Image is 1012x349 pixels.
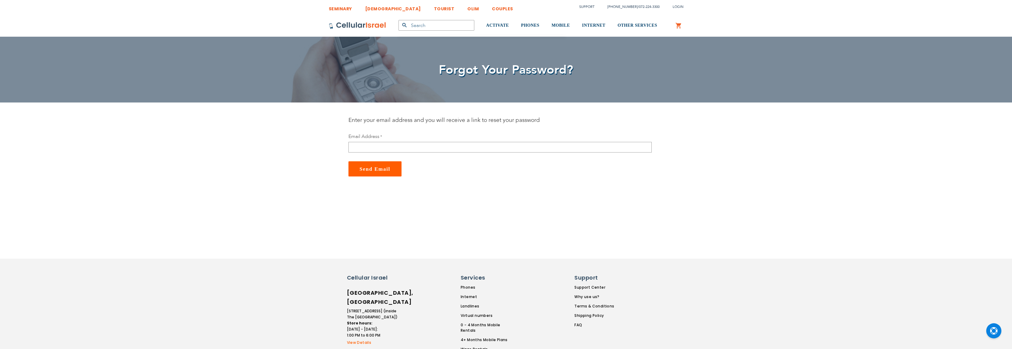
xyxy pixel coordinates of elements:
a: Virtual numbers [461,313,516,318]
a: MOBILE [552,14,570,37]
span: INTERNET [582,23,605,28]
a: Why use us? [574,294,614,300]
span: Send Email [360,166,391,172]
a: 4+ Months Mobile Plans [461,337,516,343]
a: ACTIVATE [486,14,509,37]
strong: Store hours: [347,320,372,326]
a: 072-224-3300 [639,5,660,9]
h6: Support [574,274,610,282]
h6: [GEOGRAPHIC_DATA], [GEOGRAPHIC_DATA] [347,288,398,307]
span: ACTIVATE [486,23,509,28]
div: Enter your email address and you will receive a link to reset your password [348,116,652,124]
span: OTHER SERVICES [617,23,657,28]
a: [DEMOGRAPHIC_DATA] [365,2,421,13]
a: COUPLES [492,2,513,13]
a: Shipping Policy [574,313,614,318]
button: Send Email [348,161,402,176]
span: Forgot Your Password? [439,62,573,78]
label: Email Address [348,133,382,140]
h6: Services [461,274,512,282]
input: Search [398,20,474,31]
span: MOBILE [552,23,570,28]
a: 0 - 4 Months Mobile Rentals [461,322,516,333]
a: PHONES [521,14,540,37]
a: FAQ [574,322,614,328]
a: Phones [461,285,516,290]
a: SEMINARY [329,2,352,13]
a: OTHER SERVICES [617,14,657,37]
h6: Cellular Israel [347,274,398,282]
a: Landlines [461,304,516,309]
a: View Details [347,340,398,345]
a: TOURIST [434,2,455,13]
li: [STREET_ADDRESS] (inside The [GEOGRAPHIC_DATA]) [DATE] - [DATE]: 1:00 PM to 6:00 PM [347,308,398,338]
a: Terms & Conditions [574,304,614,309]
a: INTERNET [582,14,605,37]
img: Cellular Israel Logo [329,22,386,29]
a: Internet [461,294,516,300]
a: OLIM [467,2,479,13]
a: Support Center [574,285,614,290]
li: / [601,2,660,11]
span: PHONES [521,23,540,28]
a: Support [579,5,594,9]
a: [PHONE_NUMBER] [607,5,638,9]
span: Login [673,5,684,9]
